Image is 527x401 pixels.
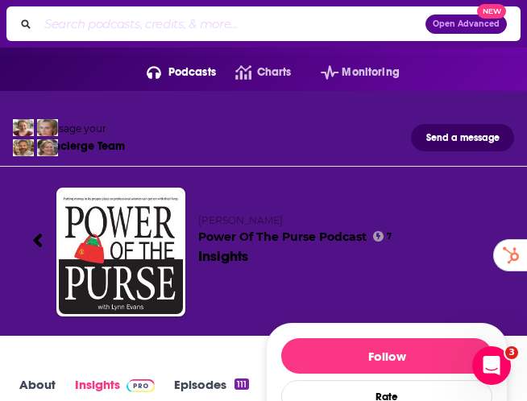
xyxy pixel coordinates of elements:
[38,11,425,37] input: Search podcasts, credits, & more...
[505,346,518,359] span: 3
[216,60,291,85] a: Charts
[59,190,183,314] img: Power Of The Purse Podcast
[198,214,283,226] span: [PERSON_NAME]
[13,119,34,136] img: Sydney Profile
[234,378,249,390] div: 111
[198,247,248,265] div: Insights
[39,122,125,134] div: Message your
[342,61,399,84] span: Monitoring
[425,14,507,34] button: Open AdvancedNew
[37,139,58,156] img: Barbara Profile
[433,20,500,28] span: Open Advanced
[127,60,216,85] button: open menu
[198,214,495,244] h2: Power Of The Purse Podcast
[168,61,216,84] span: Podcasts
[257,61,292,84] span: Charts
[37,119,58,136] img: Jules Profile
[127,379,155,392] img: Podchaser Pro
[39,139,125,153] div: Concierge Team
[472,346,511,385] iframe: Intercom live chat
[281,338,492,374] button: Follow
[387,234,392,240] span: 7
[477,4,506,19] span: New
[301,60,400,85] button: open menu
[411,124,514,151] button: Send a message
[13,139,34,156] img: Jon Profile
[6,6,521,41] div: Search podcasts, credits, & more...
